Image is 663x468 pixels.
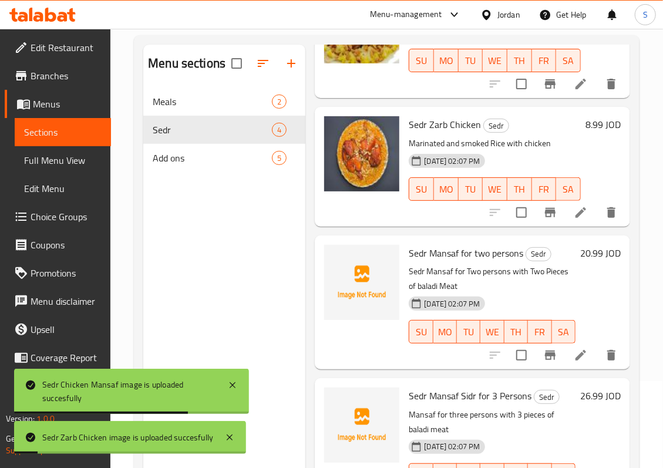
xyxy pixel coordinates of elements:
[414,324,428,341] span: SU
[409,244,523,262] span: Sedr Mansaf for two persons
[536,70,564,98] button: Branch-specific-item
[533,324,547,341] span: FR
[6,443,80,458] a: Support.OpsPlatform
[249,49,277,78] span: Sort sections
[5,62,111,90] a: Branches
[36,411,55,426] span: 1.0.0
[439,181,454,198] span: MO
[597,341,625,369] button: delete
[15,174,111,203] a: Edit Menu
[5,231,111,259] a: Coupons
[459,177,483,201] button: TU
[409,264,576,294] p: Sedr Mansaf for Two persons with Two Pieces of baladi Meat
[31,41,102,55] span: Edit Restaurant
[504,320,528,344] button: TH
[31,266,102,280] span: Promotions
[31,210,102,224] span: Choice Groups
[483,49,507,72] button: WE
[6,411,35,426] span: Version:
[509,200,534,225] span: Select to update
[536,341,564,369] button: Branch-specific-item
[509,72,534,96] span: Select to update
[409,49,434,72] button: SU
[534,390,559,404] span: Sedr
[509,324,523,341] span: TH
[483,177,507,201] button: WE
[5,203,111,231] a: Choice Groups
[143,83,305,177] nav: Menu sections
[5,372,111,400] a: Grocery Checklist
[153,95,272,109] span: Meals
[15,118,111,146] a: Sections
[31,69,102,83] span: Branches
[483,119,509,133] div: Sedr
[31,351,102,365] span: Coverage Report
[580,388,621,404] h6: 26.99 JOD
[272,95,287,109] div: items
[224,51,249,76] span: Select all sections
[5,315,111,344] a: Upsell
[419,441,484,452] span: [DATE] 02:07 PM
[370,8,442,22] div: Menu-management
[536,198,564,227] button: Branch-specific-item
[272,124,286,136] span: 4
[480,320,504,344] button: WE
[409,408,576,437] p: Mansaf for three persons with 3 pieces of baladi meat
[409,116,481,133] span: Sedr Zarb Chicken
[557,324,571,341] span: SA
[556,177,581,201] button: SA
[409,177,434,201] button: SU
[556,49,581,72] button: SA
[272,153,286,164] span: 5
[324,116,399,191] img: Sedr Zarb Chicken
[277,49,305,78] button: Add section
[324,388,399,463] img: Sedr Mansaf Sidr for 3 Persons
[419,156,484,167] span: [DATE] 02:07 PM
[643,8,648,21] span: S
[5,344,111,372] a: Coverage Report
[31,238,102,252] span: Coupons
[15,146,111,174] a: Full Menu View
[561,181,576,198] span: SA
[597,70,625,98] button: delete
[512,181,527,198] span: TH
[534,390,560,404] div: Sedr
[433,320,457,344] button: MO
[272,96,286,107] span: 2
[507,49,532,72] button: TH
[585,116,621,133] h6: 8.99 JOD
[532,49,557,72] button: FR
[31,322,102,336] span: Upsell
[574,206,588,220] a: Edit menu item
[463,52,479,69] span: TU
[42,378,216,405] div: Sedr Chicken Mansaf image is uploaded succesfully
[574,348,588,362] a: Edit menu item
[143,87,305,116] div: Meals2
[409,136,581,151] p: Marinated and smoked Rice with chicken
[24,153,102,167] span: Full Menu View
[5,259,111,287] a: Promotions
[5,33,111,62] a: Edit Restaurant
[438,324,452,341] span: MO
[552,320,576,344] button: SA
[459,49,483,72] button: TU
[324,245,399,320] img: Sedr Mansaf for two persons
[457,320,480,344] button: TU
[439,52,454,69] span: MO
[24,181,102,196] span: Edit Menu
[143,144,305,172] div: Add ons5
[580,245,621,261] h6: 20.99 JOD
[419,298,484,309] span: [DATE] 02:07 PM
[537,181,552,198] span: FR
[409,387,531,405] span: Sedr Mansaf Sidr for 3 Persons
[463,181,479,198] span: TU
[31,294,102,308] span: Menu disclaimer
[462,324,476,341] span: TU
[526,247,551,261] span: Sedr
[507,177,532,201] button: TH
[409,320,433,344] button: SU
[509,343,534,368] span: Select to update
[512,52,527,69] span: TH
